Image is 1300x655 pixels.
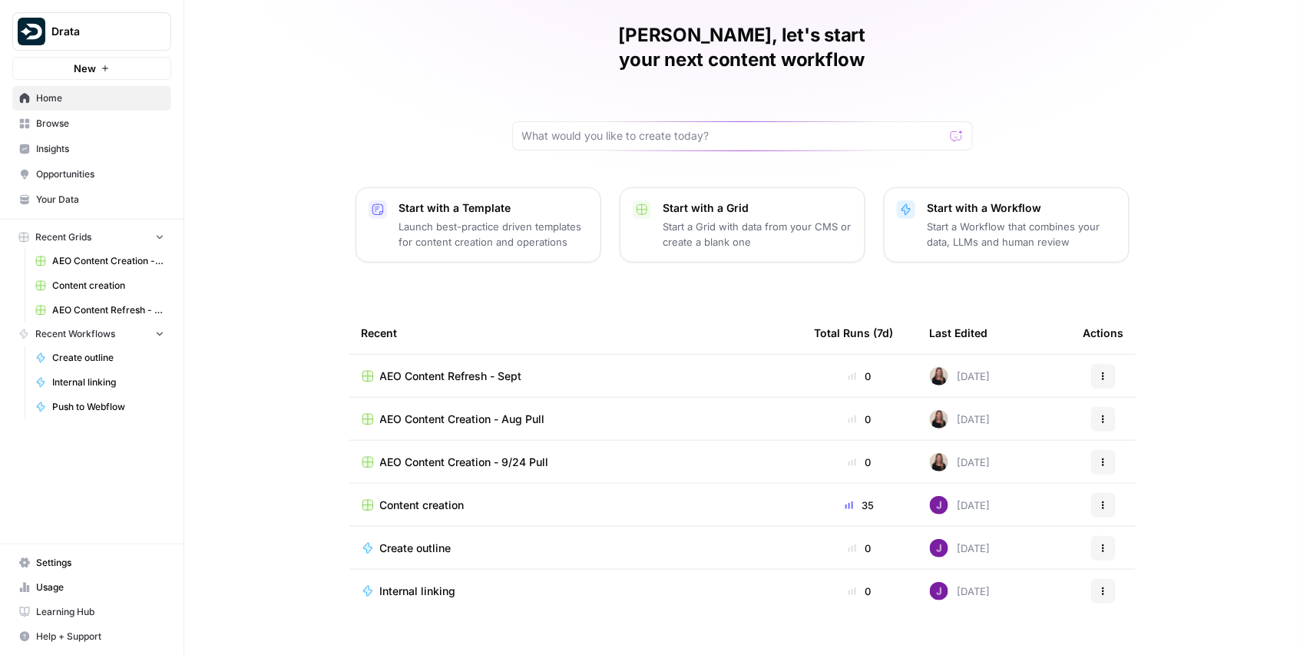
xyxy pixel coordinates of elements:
[362,455,790,470] a: AEO Content Creation - 9/24 Pull
[12,137,171,161] a: Insights
[36,117,164,131] span: Browse
[362,312,790,354] div: Recent
[362,369,790,384] a: AEO Content Refresh - Sept
[12,162,171,187] a: Opportunities
[28,346,171,370] a: Create outline
[52,254,164,268] span: AEO Content Creation - Aug Pull
[36,556,164,570] span: Settings
[12,226,171,249] button: Recent Grids
[362,412,790,427] a: AEO Content Creation - Aug Pull
[399,219,588,250] p: Launch best-practice driven templates for content creation and operations
[620,187,865,263] button: Start with a GridStart a Grid with data from your CMS or create a blank one
[36,581,164,594] span: Usage
[36,91,164,105] span: Home
[28,273,171,298] a: Content creation
[362,541,790,556] a: Create outline
[28,298,171,323] a: AEO Content Refresh - Sept
[815,412,905,427] div: 0
[522,128,944,144] input: What would you like to create today?
[51,24,144,39] span: Drata
[399,200,588,216] p: Start with a Template
[12,12,171,51] button: Workspace: Drata
[36,605,164,619] span: Learning Hub
[930,410,991,428] div: [DATE]
[380,455,549,470] span: AEO Content Creation - 9/24 Pull
[380,541,452,556] span: Create outline
[380,412,545,427] span: AEO Content Creation - Aug Pull
[930,539,991,557] div: [DATE]
[930,496,948,514] img: nj1ssy6o3lyd6ijko0eoja4aphzn
[930,582,991,600] div: [DATE]
[36,193,164,207] span: Your Data
[52,351,164,365] span: Create outline
[1083,312,1124,354] div: Actions
[930,582,948,600] img: nj1ssy6o3lyd6ijko0eoja4aphzn
[380,369,522,384] span: AEO Content Refresh - Sept
[12,551,171,575] a: Settings
[52,375,164,389] span: Internal linking
[35,327,115,341] span: Recent Workflows
[12,575,171,600] a: Usage
[12,600,171,624] a: Learning Hub
[12,624,171,649] button: Help + Support
[12,187,171,212] a: Your Data
[663,219,852,250] p: Start a Grid with data from your CMS or create a blank one
[930,453,991,471] div: [DATE]
[28,249,171,273] a: AEO Content Creation - Aug Pull
[12,86,171,111] a: Home
[815,498,905,513] div: 35
[930,312,988,354] div: Last Edited
[930,539,948,557] img: nj1ssy6o3lyd6ijko0eoja4aphzn
[815,584,905,599] div: 0
[930,453,948,471] img: i76g7m6bkb3ssn695xniyq35n1hb
[815,312,894,354] div: Total Runs (7d)
[362,498,790,513] a: Content creation
[815,541,905,556] div: 0
[928,219,1116,250] p: Start a Workflow that combines your data, LLMs and human review
[663,200,852,216] p: Start with a Grid
[512,23,973,72] h1: [PERSON_NAME], let's start your next content workflow
[930,367,948,385] img: i76g7m6bkb3ssn695xniyq35n1hb
[36,630,164,643] span: Help + Support
[28,395,171,419] a: Push to Webflow
[28,370,171,395] a: Internal linking
[35,230,91,244] span: Recent Grids
[884,187,1130,263] button: Start with a WorkflowStart a Workflow that combines your data, LLMs and human review
[36,167,164,181] span: Opportunities
[18,18,45,45] img: Drata Logo
[930,410,948,428] img: i76g7m6bkb3ssn695xniyq35n1hb
[12,111,171,136] a: Browse
[380,498,465,513] span: Content creation
[930,496,991,514] div: [DATE]
[52,400,164,414] span: Push to Webflow
[12,323,171,346] button: Recent Workflows
[36,142,164,156] span: Insights
[356,187,601,263] button: Start with a TemplateLaunch best-practice driven templates for content creation and operations
[815,369,905,384] div: 0
[930,367,991,385] div: [DATE]
[52,279,164,293] span: Content creation
[928,200,1116,216] p: Start with a Workflow
[380,584,456,599] span: Internal linking
[815,455,905,470] div: 0
[362,584,790,599] a: Internal linking
[74,61,96,76] span: New
[12,57,171,80] button: New
[52,303,164,317] span: AEO Content Refresh - Sept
